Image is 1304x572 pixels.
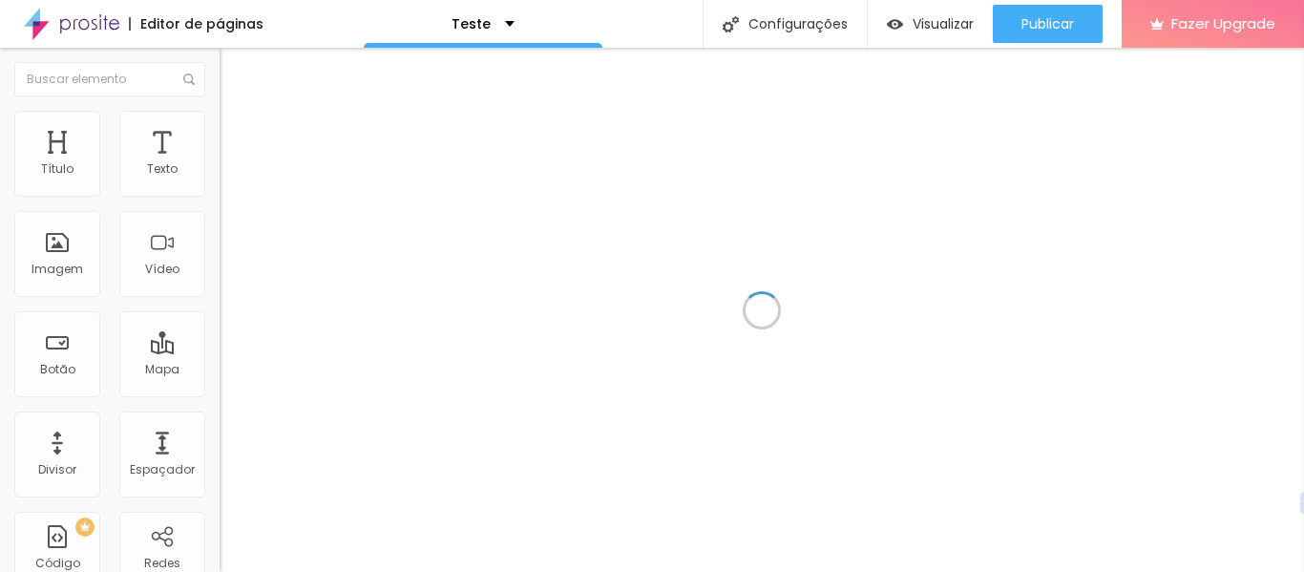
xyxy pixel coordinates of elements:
[147,162,178,176] div: Texto
[145,263,179,276] div: Vídeo
[1021,16,1074,32] span: Publicar
[1171,15,1275,32] span: Fazer Upgrade
[40,363,75,376] div: Botão
[183,74,195,85] img: Icone
[130,463,195,477] div: Espaçador
[32,263,83,276] div: Imagem
[868,5,993,43] button: Visualizar
[14,62,205,96] input: Buscar elemento
[452,17,491,31] p: Teste
[993,5,1103,43] button: Publicar
[887,16,903,32] img: view-1.svg
[913,16,974,32] span: Visualizar
[723,16,739,32] img: Icone
[129,17,263,31] div: Editor de páginas
[41,162,74,176] div: Título
[145,363,179,376] div: Mapa
[38,463,76,477] div: Divisor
